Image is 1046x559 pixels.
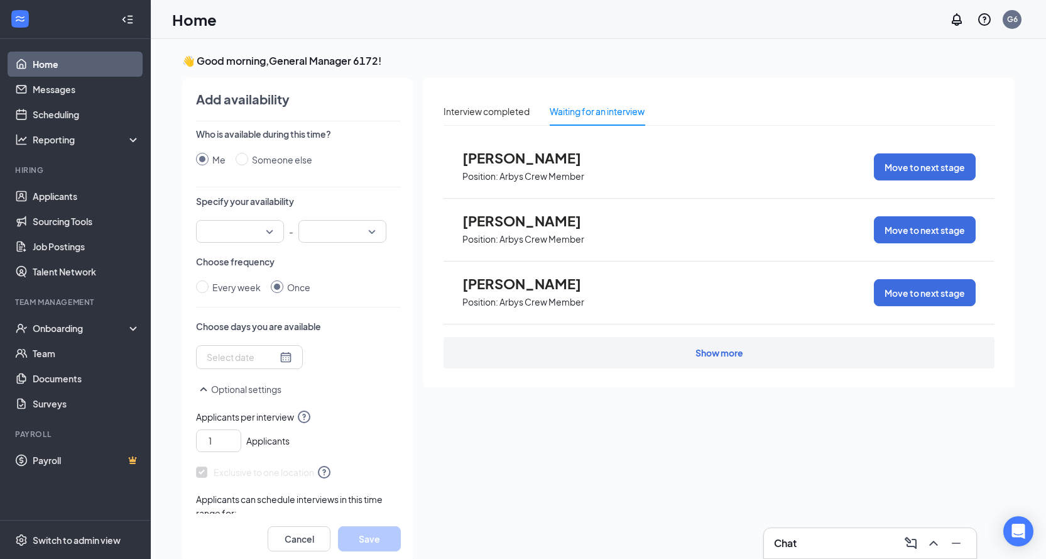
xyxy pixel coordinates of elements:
[949,536,964,551] svg: Minimize
[297,409,312,424] svg: QuestionInfo
[33,341,140,366] a: Team
[977,12,992,27] svg: QuestionInfo
[196,128,401,140] p: Who is available during this time?
[338,526,401,551] button: Save
[196,195,401,208] p: Specify your availability
[33,184,140,209] a: Applicants
[33,133,141,146] div: Reporting
[33,322,129,335] div: Onboarding
[121,13,134,26] svg: Collapse
[874,216,976,243] button: Move to next stage
[903,536,918,551] svg: ComposeMessage
[15,429,138,440] div: Payroll
[287,280,310,294] div: Once
[196,382,281,397] button: SmallChevronUpOptional settings
[444,104,530,118] div: Interview completed
[462,233,498,245] p: Position:
[462,170,498,182] p: Position:
[202,431,241,450] input: 1
[33,234,140,259] a: Job Postings
[15,322,28,335] svg: UserCheck
[33,259,140,284] a: Talent Network
[462,296,498,308] p: Position:
[252,153,312,167] div: Someone else
[462,213,601,229] span: [PERSON_NAME]
[499,233,584,245] p: Arbys Crew Member
[949,12,964,27] svg: Notifications
[172,9,217,30] h1: Home
[901,533,921,553] button: ComposeMessage
[462,275,601,292] span: [PERSON_NAME]
[462,150,601,166] span: [PERSON_NAME]
[33,534,121,546] div: Switch to admin view
[550,104,645,118] div: Waiting for an interview
[33,391,140,416] a: Surveys
[212,153,226,167] div: Me
[196,494,383,519] span: Applicants can schedule interviews in this time range for:
[499,296,584,308] p: Arbys Crew Member
[1003,516,1033,546] div: Open Intercom Messenger
[196,424,401,452] div: Applicants
[268,526,330,551] button: Cancel
[196,465,332,480] span: Exclusive to one location
[212,280,261,294] div: Every week
[33,102,140,127] a: Scheduling
[33,448,140,473] a: PayrollCrown
[196,409,401,424] span: Applicants per interview
[923,533,944,553] button: ChevronUp
[317,465,332,480] svg: QuestionInfo
[15,297,138,307] div: Team Management
[499,170,584,182] p: Arbys Crew Member
[196,320,401,333] p: Choose days you are available
[33,366,140,391] a: Documents
[874,153,976,180] button: Move to next stage
[874,279,976,306] button: Move to next stage
[15,133,28,146] svg: Analysis
[1007,14,1018,25] div: G6
[946,533,966,553] button: Minimize
[289,220,293,243] p: -
[33,77,140,102] a: Messages
[15,534,28,546] svg: Settings
[15,165,138,175] div: Hiring
[196,91,290,108] h4: Add availability
[695,346,743,359] div: Show more
[926,536,941,551] svg: ChevronUp
[33,209,140,234] a: Sourcing Tools
[196,255,401,268] p: Choose frequency
[33,52,140,77] a: Home
[207,350,277,364] input: Select date
[14,13,26,25] svg: WorkstreamLogo
[774,536,797,550] h3: Chat
[182,54,1015,68] h3: 👋 Good morning, General Manager 6172 !
[196,382,211,397] svg: SmallChevronUp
